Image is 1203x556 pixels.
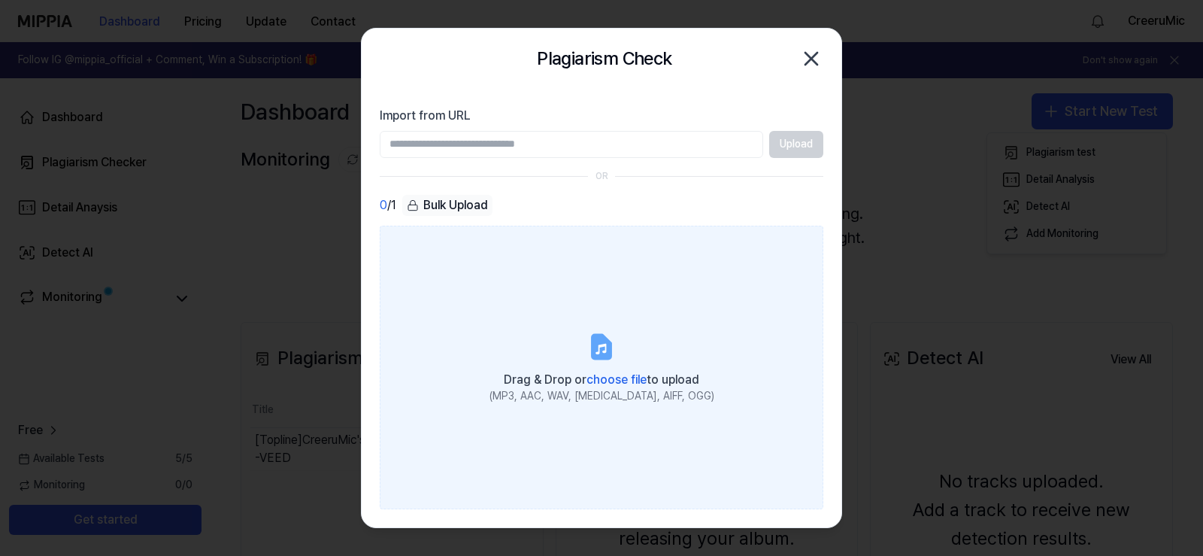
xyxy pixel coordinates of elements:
button: Bulk Upload [402,195,492,217]
div: / 1 [380,195,396,217]
div: OR [595,170,608,183]
label: Import from URL [380,107,823,125]
span: Drag & Drop or to upload [504,372,699,387]
span: 0 [380,196,387,214]
div: Bulk Upload [402,195,492,216]
h2: Plagiarism Check [537,44,671,73]
div: (MP3, AAC, WAV, [MEDICAL_DATA], AIFF, OGG) [489,389,714,404]
span: choose file [586,372,647,387]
